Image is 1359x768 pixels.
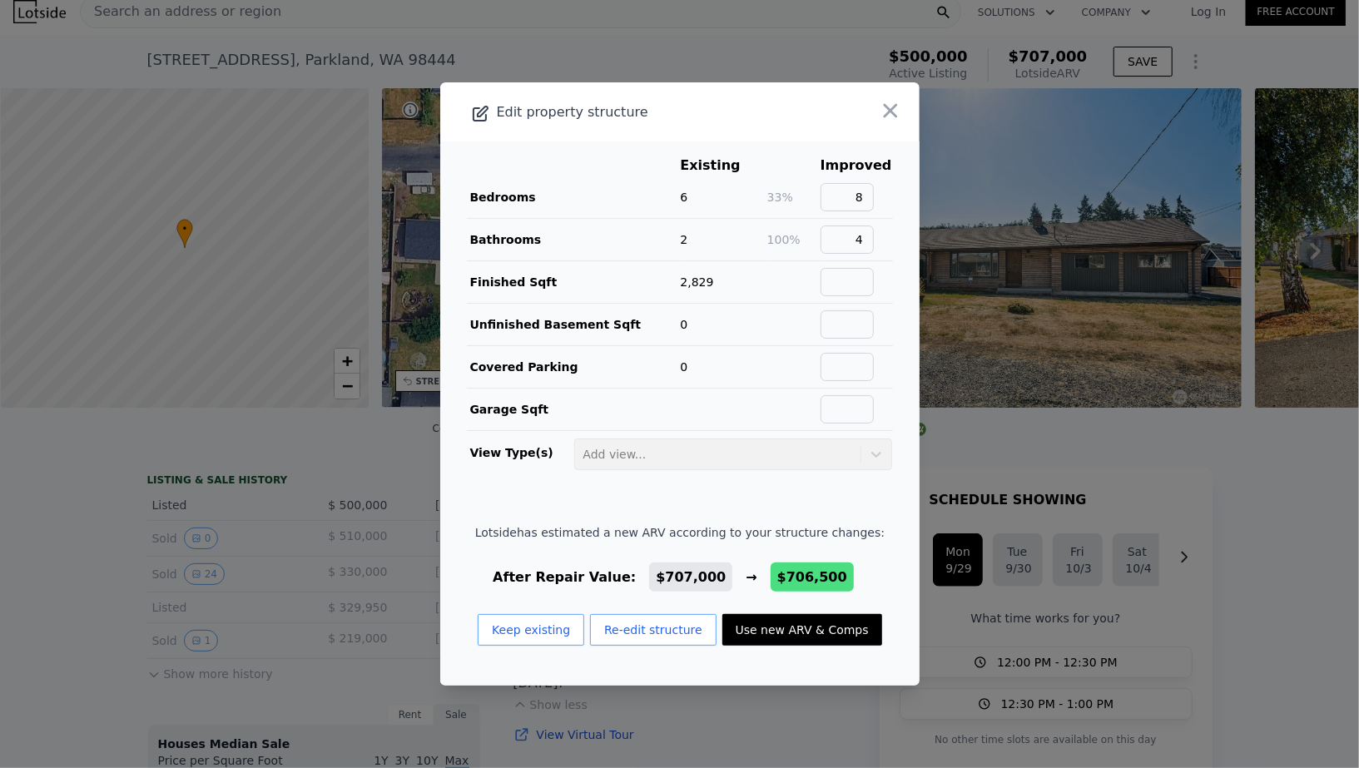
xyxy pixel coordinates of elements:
td: Bedrooms [467,176,680,219]
span: 0 [681,318,688,331]
td: Garage Sqft [467,389,680,431]
span: Lotside has estimated a new ARV according to your structure changes: [475,524,885,541]
span: 0 [681,360,688,374]
button: Keep existing [478,614,584,646]
span: $707,000 [656,569,726,585]
span: 2 [681,233,688,246]
td: Bathrooms [467,219,680,261]
td: View Type(s) [467,431,573,471]
td: Covered Parking [467,346,680,389]
span: 2,829 [681,275,714,289]
td: Unfinished Basement Sqft [467,304,680,346]
th: Existing [680,155,766,176]
th: Improved [820,155,893,176]
td: Finished Sqft [467,261,680,304]
span: $706,500 [777,569,847,585]
span: 33% [767,191,793,204]
div: Edit property structure [440,101,824,124]
div: After Repair Value: → [475,567,885,587]
button: Use new ARV & Comps [722,614,882,646]
span: 6 [681,191,688,204]
span: 100% [767,233,801,246]
button: Re-edit structure [590,614,717,646]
